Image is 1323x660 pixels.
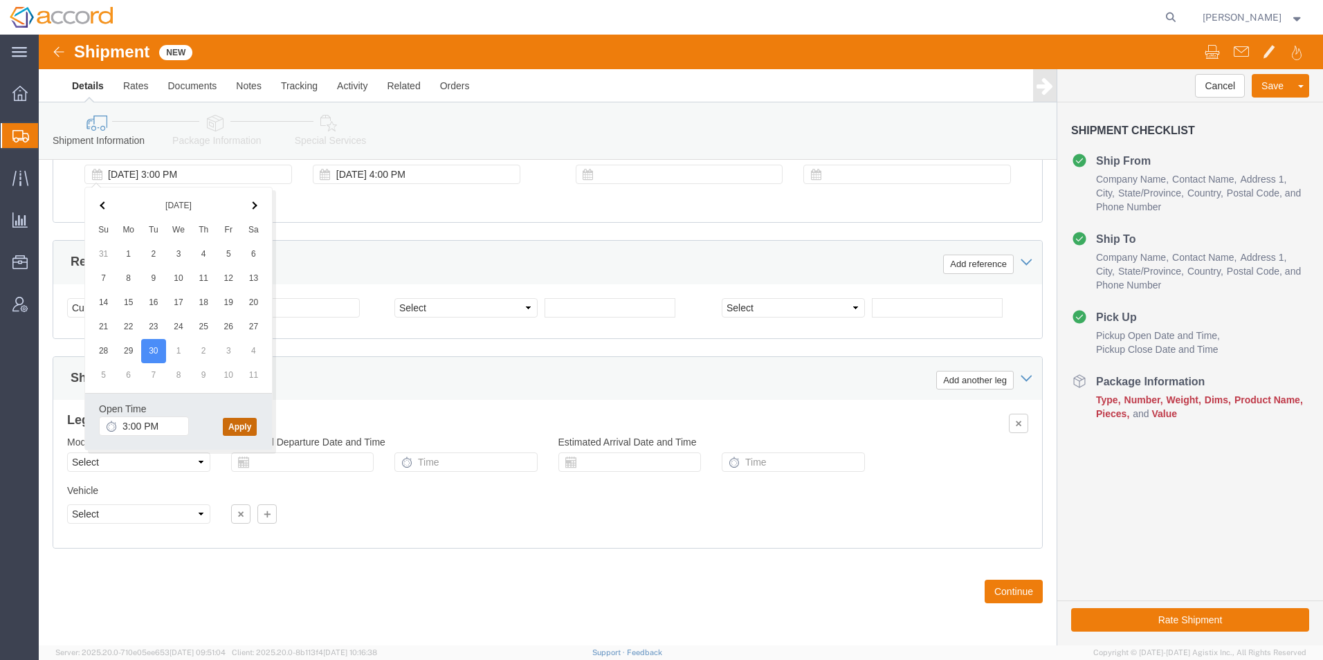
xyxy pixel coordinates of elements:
img: logo [10,7,113,28]
span: Copyright © [DATE]-[DATE] Agistix Inc., All Rights Reserved [1093,647,1306,659]
span: Client: 2025.20.0-8b113f4 [232,648,377,657]
span: [DATE] 09:51:04 [170,648,226,657]
span: [DATE] 10:16:38 [323,648,377,657]
span: Lauren Pederson [1203,10,1281,25]
span: Server: 2025.20.0-710e05ee653 [55,648,226,657]
iframe: FS Legacy Container [39,35,1323,645]
a: Support [592,648,627,657]
a: Feedback [627,648,662,657]
button: [PERSON_NAME] [1202,9,1304,26]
